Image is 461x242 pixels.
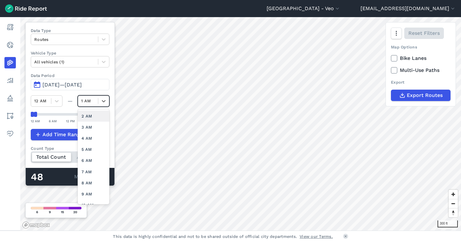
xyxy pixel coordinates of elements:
button: [GEOGRAPHIC_DATA] - Veo [267,5,341,12]
div: Map Options [391,44,451,50]
div: Export [391,79,451,85]
label: Data Type [31,28,109,34]
div: 5 AM [78,144,109,155]
span: Reset Filters [408,29,440,37]
button: [EMAIL_ADDRESS][DOMAIN_NAME] [360,5,456,12]
a: Mapbox logo [22,221,50,229]
button: [DATE]—[DATE] [31,79,109,90]
div: 10 AM [78,200,109,211]
div: 6 AM [49,118,57,124]
div: 2 AM [78,111,109,122]
div: Matched Trips [26,168,114,186]
a: View our Terms. [300,233,333,239]
a: Policy [4,92,16,104]
div: 48 [31,173,74,181]
button: Add Time Range [31,129,87,140]
div: 7 AM [78,166,109,177]
a: Realtime [4,39,16,51]
label: Vehicle Type [31,50,109,56]
a: Areas [4,110,16,122]
div: 12 AM [31,118,40,124]
div: 12 PM [66,118,75,124]
label: Multi-Use Paths [391,67,451,74]
a: Report [4,22,16,33]
a: Heatmaps [4,57,16,68]
a: Health [4,128,16,139]
button: Reset bearing to north [449,208,458,217]
div: 4 AM [78,133,109,144]
span: Export Routes [407,92,443,99]
label: Data Period [31,73,109,79]
span: Add Time Range [42,131,83,138]
div: 9 AM [78,188,109,200]
button: Reset Filters [404,28,444,39]
button: Zoom in [449,190,458,199]
a: Analyze [4,75,16,86]
button: Export Routes [391,90,451,101]
div: Count Type [31,145,109,151]
div: 300 ft [438,220,458,227]
label: Bike Lanes [391,54,451,62]
div: 8 AM [78,177,109,188]
span: [DATE]—[DATE] [42,82,82,88]
div: 3 AM [78,122,109,133]
canvas: Map [20,17,461,231]
div: 6 AM [78,155,109,166]
img: Ride Report [5,4,47,13]
button: Zoom out [449,199,458,208]
div: — [62,97,78,105]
